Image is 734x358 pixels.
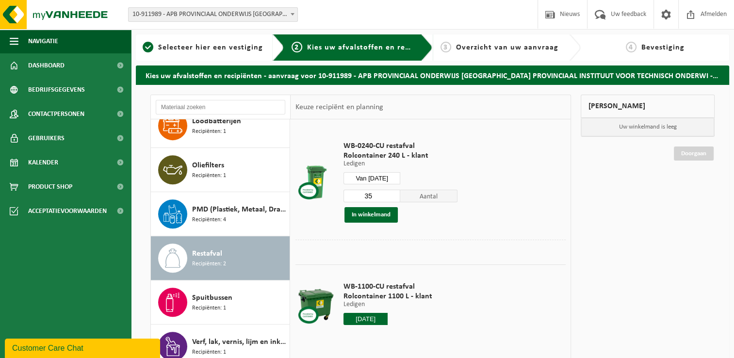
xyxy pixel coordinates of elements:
span: Selecteer hier een vestiging [158,44,263,51]
span: Verf, lak, vernis, lijm en inkt, industrieel in kleinverpakking [192,336,287,348]
button: Oliefilters Recipiënten: 1 [151,148,290,192]
button: Spuitbussen Recipiënten: 1 [151,280,290,325]
span: Navigatie [28,29,58,53]
span: Dashboard [28,53,65,78]
span: Recipiënten: 1 [192,304,226,313]
p: Uw winkelmand is leeg [581,118,714,136]
span: WB-0240-CU restafval [343,141,457,151]
span: 10-911989 - APB PROVINCIAAL ONDERWIJS ANTWERPEN PROVINCIAAL INSTITUUT VOOR TECHNISCH ONDERWI - ST... [129,8,297,21]
span: Recipiënten: 1 [192,127,226,136]
span: Bevestiging [641,44,685,51]
a: 1Selecteer hier een vestiging [141,42,265,53]
span: Bedrijfsgegevens [28,78,85,102]
span: Recipiënten: 2 [192,260,226,269]
span: Overzicht van uw aanvraag [456,44,558,51]
p: Ledigen [343,301,432,308]
span: 2 [292,42,302,52]
span: Acceptatievoorwaarden [28,199,107,223]
h2: Kies uw afvalstoffen en recipiënten - aanvraag voor 10-911989 - APB PROVINCIAAL ONDERWIJS [GEOGRA... [136,65,729,84]
button: PMD (Plastiek, Metaal, Drankkartons) (bedrijven) Recipiënten: 4 [151,192,290,236]
input: Selecteer datum [343,172,401,184]
span: 1 [143,42,153,52]
span: 10-911989 - APB PROVINCIAAL ONDERWIJS ANTWERPEN PROVINCIAAL INSTITUUT VOOR TECHNISCH ONDERWI - ST... [128,7,298,22]
span: Rolcontainer 1100 L - klant [343,292,432,301]
span: Aantal [400,190,457,202]
div: [PERSON_NAME] [581,95,715,118]
span: PMD (Plastiek, Metaal, Drankkartons) (bedrijven) [192,204,287,215]
input: Selecteer datum [343,313,388,325]
span: Loodbatterijen [192,115,241,127]
div: Keuze recipiënt en planning [291,95,388,119]
span: Restafval [192,248,222,260]
p: Ledigen [343,161,457,167]
span: Kies uw afvalstoffen en recipiënten [307,44,440,51]
button: Loodbatterijen Recipiënten: 1 [151,104,290,148]
span: Spuitbussen [192,292,232,304]
span: 3 [440,42,451,52]
span: Recipiënten: 1 [192,348,226,357]
span: Kalender [28,150,58,175]
span: Recipiënten: 1 [192,171,226,180]
span: Recipiënten: 4 [192,215,226,225]
span: Rolcontainer 240 L - klant [343,151,457,161]
input: Materiaal zoeken [156,100,285,114]
button: In winkelmand [344,207,398,223]
iframe: chat widget [5,337,162,358]
span: 4 [626,42,636,52]
span: Product Shop [28,175,72,199]
span: WB-1100-CU restafval [343,282,432,292]
span: Gebruikers [28,126,65,150]
span: Contactpersonen [28,102,84,126]
a: Doorgaan [674,146,714,161]
span: Oliefilters [192,160,224,171]
button: Restafval Recipiënten: 2 [151,236,290,280]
